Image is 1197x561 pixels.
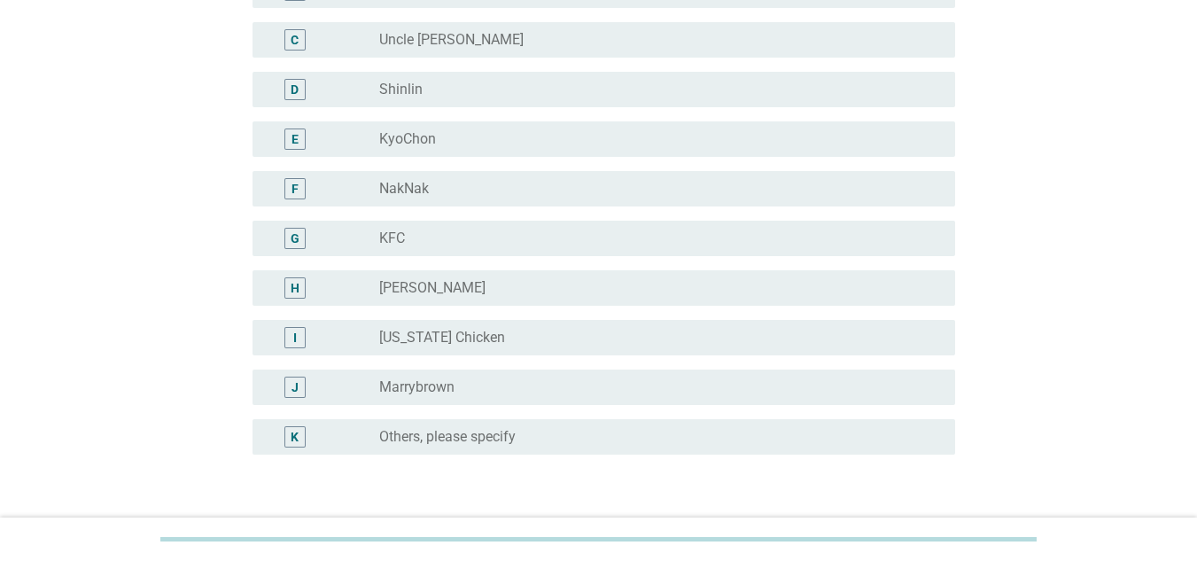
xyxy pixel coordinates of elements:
[291,378,299,396] div: J
[379,230,405,247] label: KFC
[291,427,299,446] div: K
[379,81,423,98] label: Shinlin
[291,80,299,98] div: D
[293,328,297,347] div: I
[379,378,455,396] label: Marrybrown
[291,179,299,198] div: F
[379,31,524,49] label: Uncle [PERSON_NAME]
[291,229,299,247] div: G
[379,279,486,297] label: [PERSON_NAME]
[379,180,429,198] label: NakNak
[379,329,505,347] label: [US_STATE] Chicken
[291,30,299,49] div: C
[379,130,436,148] label: KyoChon
[291,129,299,148] div: E
[379,428,516,446] label: Others, please specify
[291,278,299,297] div: H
